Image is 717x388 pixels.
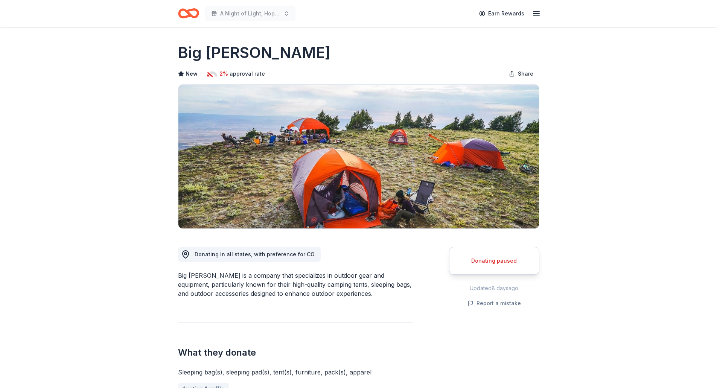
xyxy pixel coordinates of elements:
a: Earn Rewards [475,7,529,20]
span: approval rate [230,69,265,78]
div: Donating paused [458,256,530,265]
span: New [186,69,198,78]
button: Share [503,66,539,81]
img: Image for Big Agnes [178,85,539,228]
button: Report a mistake [467,299,521,308]
span: 2% [219,69,228,78]
h1: Big [PERSON_NAME] [178,42,330,63]
div: Sleeping bag(s), sleeping pad(s), tent(s), furniture, pack(s), apparel [178,368,413,377]
span: Share [518,69,533,78]
span: A Night of Light, Hope, and Legacy Gala 2026 [220,9,280,18]
a: Home [178,5,199,22]
button: A Night of Light, Hope, and Legacy Gala 2026 [205,6,295,21]
div: Big [PERSON_NAME] is a company that specializes in outdoor gear and equipment, particularly known... [178,271,413,298]
h2: What they donate [178,347,413,359]
div: Updated 8 days ago [449,284,539,293]
span: Donating in all states, with preference for CO [195,251,315,257]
